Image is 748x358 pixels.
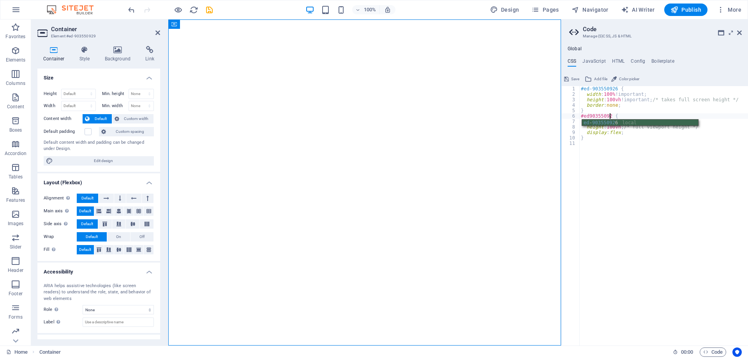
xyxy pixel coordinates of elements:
p: Footer [9,291,23,297]
button: Design [487,4,522,16]
h4: Style [74,46,99,62]
span: Default [81,194,93,203]
h6: 100% [364,5,376,14]
label: Height [44,92,61,96]
span: : [686,349,688,355]
h4: Shape Dividers [37,335,160,349]
span: Default [79,206,91,216]
p: Forms [9,314,23,320]
h4: Global [568,46,582,52]
p: Boxes [9,127,22,133]
h4: Link [139,46,160,62]
span: Custom spacing [108,127,152,136]
div: 2 [562,92,580,97]
h4: Background [99,46,140,62]
h4: Boilerplate [651,58,674,67]
h4: Config [631,58,645,67]
button: Publish [664,4,707,16]
i: Reload page [189,5,198,14]
p: Tables [9,174,23,180]
span: Add file [594,74,607,84]
label: Default padding [44,127,85,136]
button: reload [189,5,198,14]
button: Custom spacing [99,127,154,136]
div: 3 [562,97,580,102]
a: Click to cancel selection. Double-click to open Pages [6,347,28,357]
button: Navigator [568,4,612,16]
h4: Container [37,46,74,62]
span: 00 00 [681,347,693,357]
p: Favorites [5,34,25,40]
span: Default [86,232,98,242]
span: Design [490,6,519,14]
label: Wrap [44,232,77,242]
p: Elements [6,57,26,63]
label: Min. height [102,92,129,96]
span: Code [703,347,723,357]
label: Content width [44,114,83,123]
button: Default [77,194,98,203]
h3: Element #ed-903550929 [51,33,145,40]
button: Pages [528,4,562,16]
button: Color picker [610,74,640,84]
div: 8 [562,124,580,130]
button: Off [131,232,153,242]
h2: Code [583,26,742,33]
button: Code [700,347,726,357]
h4: CSS [568,58,576,67]
h4: HTML [612,58,625,67]
h4: Size [37,69,160,83]
input: Use a descriptive name [83,317,154,327]
button: Default [77,219,98,229]
button: save [205,5,214,14]
div: 11 [562,141,580,146]
span: Navigator [572,6,609,14]
span: AI Writer [621,6,655,14]
div: 7 [562,119,580,124]
span: Default [79,245,91,254]
label: Width [44,104,61,108]
button: Default [83,114,112,123]
label: Label [44,317,83,327]
button: Default [77,245,94,254]
span: Publish [670,6,701,14]
p: Columns [6,80,25,86]
button: More [714,4,744,16]
p: Content [7,104,24,110]
span: More [717,6,741,14]
span: Role [44,305,60,314]
nav: breadcrumb [39,347,61,357]
p: Accordion [5,150,26,157]
h4: JavaScript [582,58,605,67]
div: ARIA helps assistive technologies (like screen readers) to understand the role, state, and behavi... [44,283,154,302]
button: Custom width [112,114,154,123]
button: Save [563,74,580,84]
h4: Accessibility [37,263,160,277]
button: Add file [584,74,609,84]
button: On [107,232,130,242]
p: Features [6,197,25,203]
img: Editor Logo [45,5,103,14]
label: Fill [44,245,77,254]
span: Default [92,114,109,123]
label: Side axis [44,219,77,229]
span: On [116,232,121,242]
span: Save [571,74,579,84]
label: Min. width [102,104,129,108]
label: Main axis [44,206,77,216]
span: Edit design [55,156,152,166]
button: Usercentrics [732,347,742,357]
button: undo [127,5,136,14]
p: Header [8,267,23,273]
button: Edit design [44,156,154,166]
div: 4 [562,102,580,108]
div: 10 [562,135,580,141]
div: Default content width and padding can be changed under Design. [44,139,154,152]
i: Save (Ctrl+S) [205,5,214,14]
span: Custom width [122,114,152,123]
h4: Layout (Flexbox) [37,173,160,187]
span: Click to select. Double-click to edit [39,347,61,357]
i: Undo: Edit (S)CSS (Ctrl+Z) [127,5,136,14]
div: 1 [562,86,580,92]
button: Default [77,232,107,242]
